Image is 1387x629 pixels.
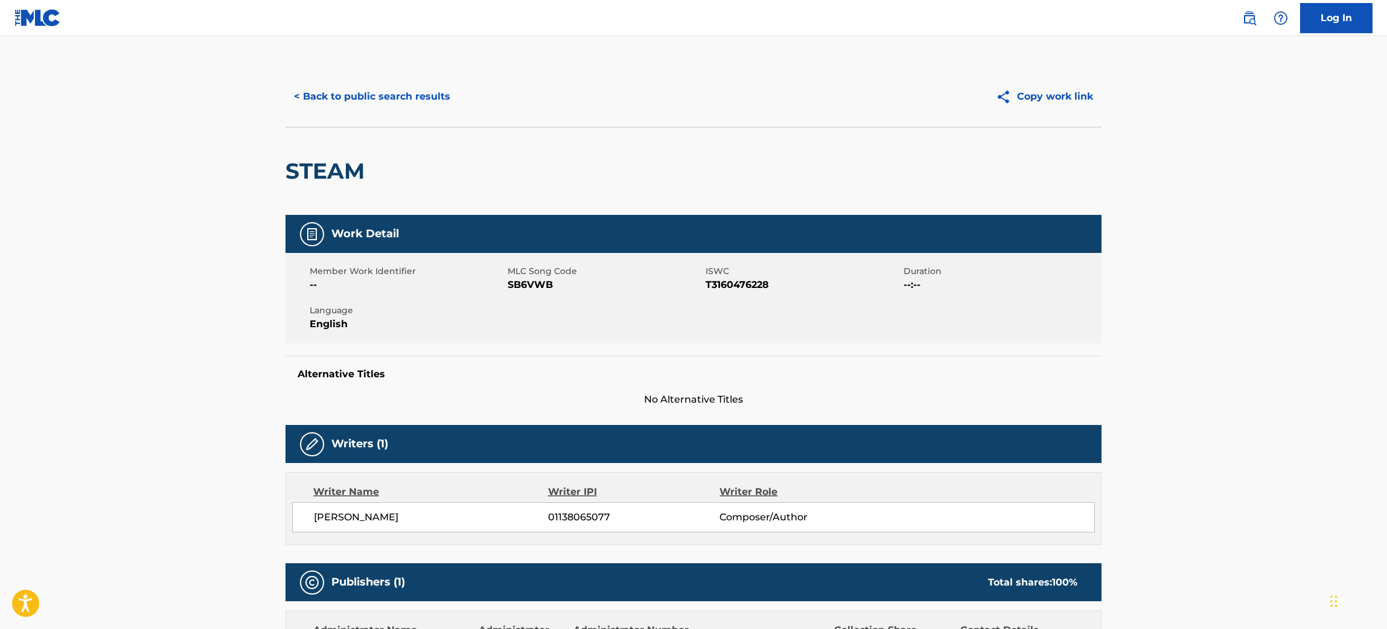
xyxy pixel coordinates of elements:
[1327,571,1387,629] iframe: Chat Widget
[904,265,1098,278] span: Duration
[1274,11,1288,25] img: help
[310,265,505,278] span: Member Work Identifier
[548,485,720,499] div: Writer IPI
[987,81,1102,112] button: Copy work link
[314,510,548,525] span: [PERSON_NAME]
[719,485,876,499] div: Writer Role
[719,510,876,525] span: Composer/Author
[285,392,1102,407] span: No Alternative Titles
[548,510,719,525] span: 01138065077
[331,575,405,589] h5: Publishers (1)
[310,304,505,317] span: Language
[331,227,399,241] h5: Work Detail
[1052,576,1077,588] span: 100 %
[1237,6,1261,30] a: Public Search
[285,158,371,185] h2: STEAM
[1330,583,1338,619] div: Drag
[706,278,901,292] span: T3160476228
[1269,6,1293,30] div: Help
[310,317,505,331] span: English
[313,485,548,499] div: Writer Name
[1242,11,1257,25] img: search
[305,575,319,590] img: Publishers
[285,81,459,112] button: < Back to public search results
[298,368,1089,380] h5: Alternative Titles
[508,278,703,292] span: SB6VWB
[305,437,319,452] img: Writers
[904,278,1098,292] span: --:--
[331,437,388,451] h5: Writers (1)
[988,575,1077,590] div: Total shares:
[508,265,703,278] span: MLC Song Code
[706,265,901,278] span: ISWC
[14,9,61,27] img: MLC Logo
[996,89,1017,104] img: Copy work link
[305,227,319,241] img: Work Detail
[1300,3,1373,33] a: Log In
[310,278,505,292] span: --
